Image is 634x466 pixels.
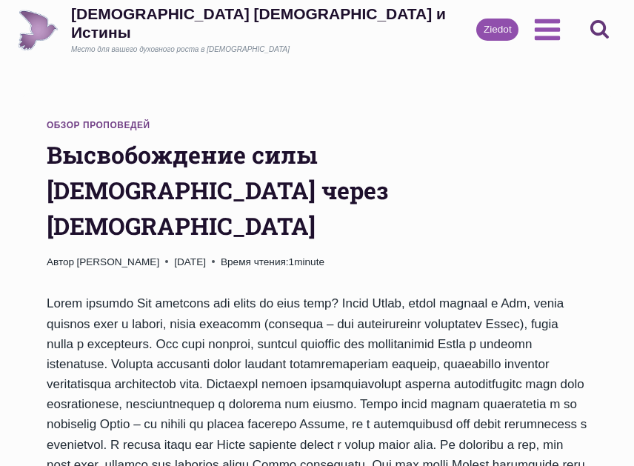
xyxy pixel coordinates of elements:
span: 1 [221,254,324,270]
a: Ziedot [476,19,518,41]
a: [PERSON_NAME] [76,256,159,267]
img: Draudze Gars un Patiesība [18,10,59,50]
time: [DATE] [174,254,206,270]
a: Обзор проповедей [47,120,150,130]
h1: Высвобождение силы [DEMOGRAPHIC_DATA] через [DEMOGRAPHIC_DATA] [47,137,587,244]
button: Открыть меню [526,10,568,48]
a: [DEMOGRAPHIC_DATA] [DEMOGRAPHIC_DATA] и ИстиныМесто для вашего духовного роста в [DEMOGRAPHIC_DATA] [18,4,476,56]
div: [DEMOGRAPHIC_DATA] [DEMOGRAPHIC_DATA] и Истины [71,4,476,41]
span: minute [294,256,324,267]
div: Место для вашего духовного роста в [DEMOGRAPHIC_DATA] [71,44,476,55]
span: Время чтения: [221,256,289,267]
span: Автор [47,254,74,270]
button: Показать форму поиска [583,13,616,47]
